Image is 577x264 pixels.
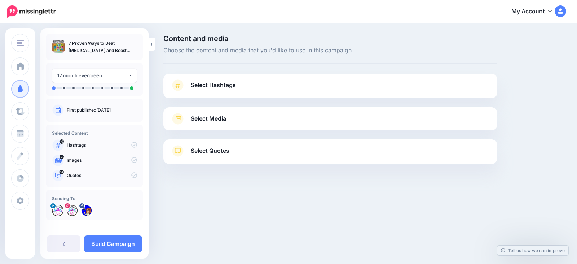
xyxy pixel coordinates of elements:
[96,107,111,113] a: [DATE]
[81,205,92,216] img: 168342374_104798005050928_8151891079946304445_n-bsa116951.png
[191,80,236,90] span: Select Hashtags
[17,40,24,46] img: menu.png
[171,113,490,125] a: Select Media
[171,79,490,98] a: Select Hashtags
[163,35,497,42] span: Content and media
[67,157,137,164] p: Images
[67,172,137,179] p: Quotes
[52,196,137,201] h4: Sending To
[66,205,78,216] img: 271399060_512266736676214_6932740084696221592_n-bsa113597.jpg
[57,72,128,80] div: 12 month evergreen
[52,205,63,216] img: 1648328251799-75016.png
[60,139,64,144] span: 10
[191,146,229,156] span: Select Quotes
[67,107,137,113] p: First published
[60,155,64,159] span: 3
[67,142,137,148] p: Hashtags
[52,40,65,53] img: 1afddf478142698684d728cc10d2451e_thumb.jpg
[191,114,226,124] span: Select Media
[69,40,137,54] p: 7 Proven Ways to Beat [MEDICAL_DATA] and Boost Productivity
[171,145,490,164] a: Select Quotes
[497,246,568,255] a: Tell us how we can improve
[7,5,56,18] img: Missinglettr
[52,69,137,83] button: 12 month evergreen
[504,3,566,21] a: My Account
[163,46,497,55] span: Choose the content and media that you'd like to use in this campaign.
[52,130,137,136] h4: Selected Content
[60,170,64,174] span: 14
